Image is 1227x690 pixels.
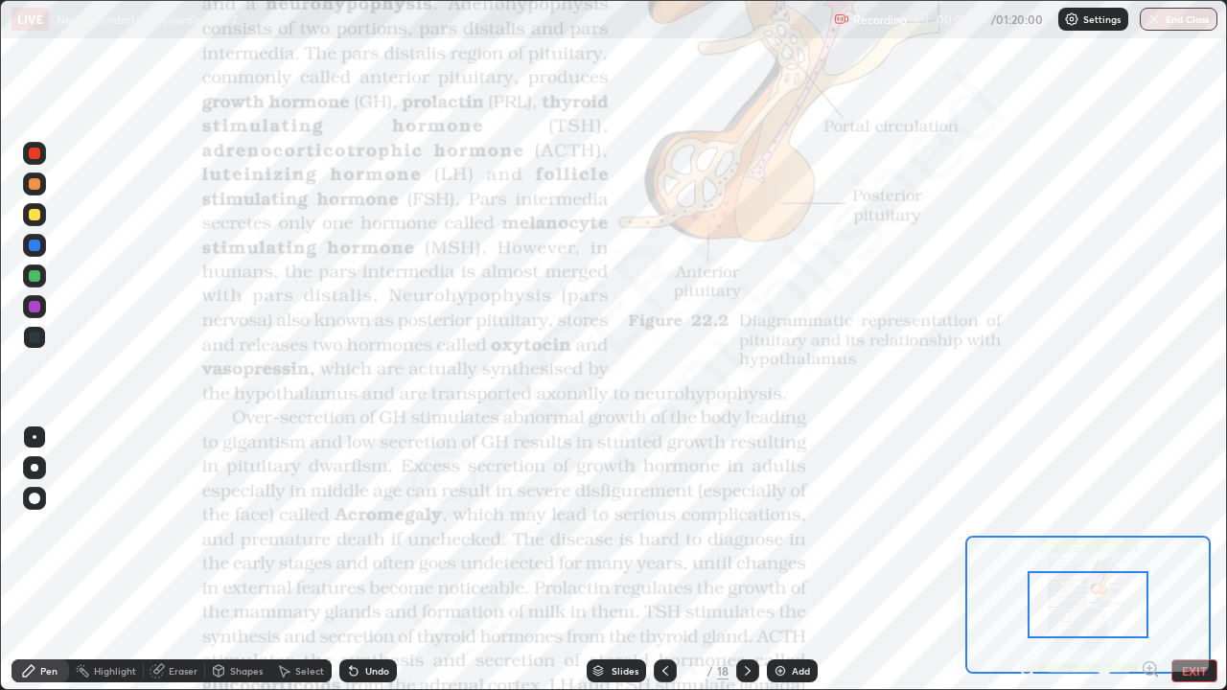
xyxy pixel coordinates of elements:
p: Recording [853,12,907,27]
div: Select [295,666,324,676]
img: class-settings-icons [1064,11,1079,27]
p: Neural Control and Coordination 7 [57,11,238,27]
div: Shapes [230,666,263,676]
div: Eraser [169,666,197,676]
div: 18 [717,662,729,679]
p: LIVE [17,11,43,27]
div: Pen [40,666,58,676]
p: Settings [1083,14,1121,24]
img: add-slide-button [773,663,788,678]
div: / [707,665,713,677]
button: EXIT [1171,659,1217,682]
div: Highlight [94,666,136,676]
div: Undo [365,666,389,676]
div: 5 [684,665,704,677]
img: end-class-cross [1146,11,1162,27]
button: End Class [1140,8,1217,31]
div: Add [792,666,810,676]
div: Slides [612,666,638,676]
img: recording.375f2c34.svg [834,11,849,27]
